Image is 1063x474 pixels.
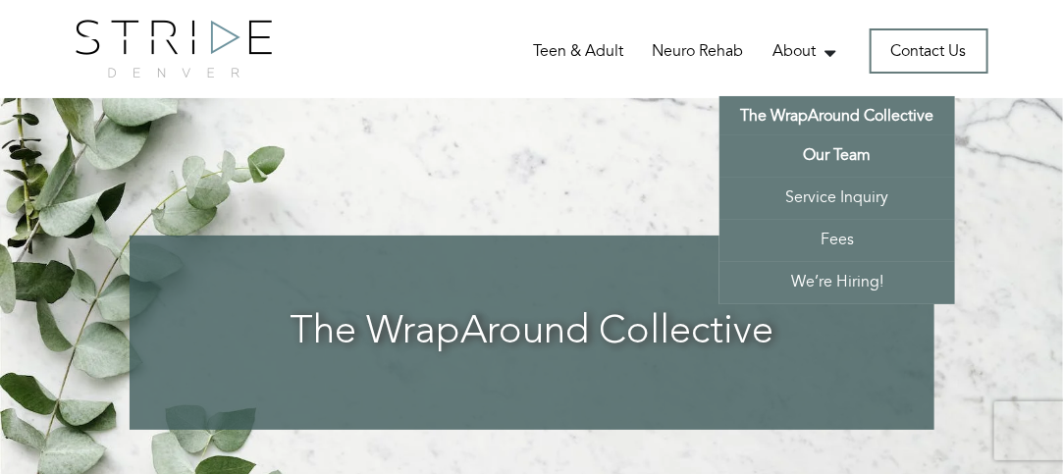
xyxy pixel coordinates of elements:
a: We’re Hiring! [719,262,955,304]
a: Fees [719,220,955,262]
a: About [772,40,840,62]
a: The WrapAround Collective [719,96,955,135]
a: Teen & Adult [533,40,623,62]
a: Our Team [719,135,955,178]
a: Contact Us [870,28,988,74]
img: logo.png [76,20,272,78]
h3: The WrapAround Collective [169,309,895,356]
a: Neuro Rehab [653,40,744,62]
a: Service Inquiry [719,178,955,220]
